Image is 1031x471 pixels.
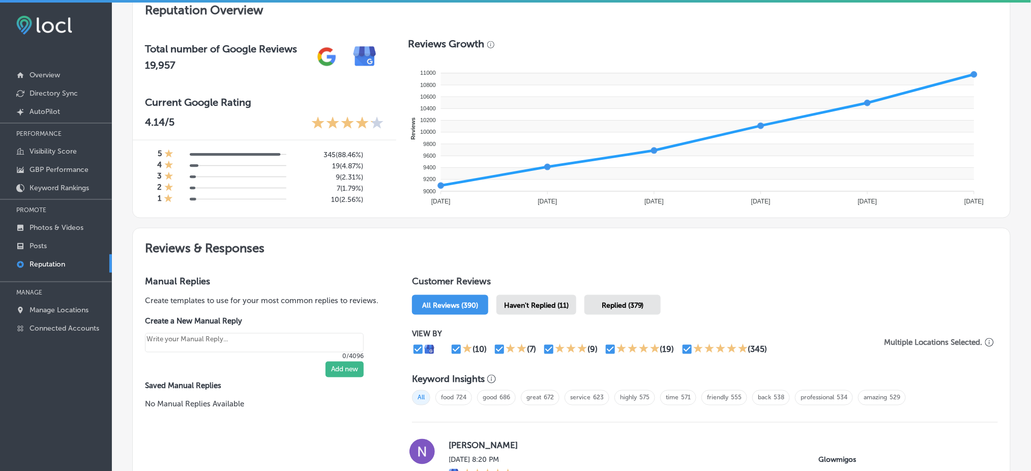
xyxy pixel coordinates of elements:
[751,198,771,205] tspan: [DATE]
[311,116,384,132] div: 4.14 Stars
[326,362,364,377] button: Add new
[145,59,297,71] h2: 19,957
[666,394,679,401] a: time
[158,149,162,160] h4: 5
[616,343,660,356] div: 4 Stars
[294,195,363,204] h5: 10 ( 2.56% )
[30,147,77,156] p: Visibility Score
[499,394,510,401] a: 686
[964,198,984,205] tspan: [DATE]
[164,160,173,171] div: 1 Star
[473,344,487,354] div: (10)
[412,329,880,338] p: VIEW BY
[858,198,877,205] tspan: [DATE]
[639,394,650,401] a: 575
[693,343,748,356] div: 5 Stars
[456,394,466,401] a: 724
[422,301,478,310] span: All Reviews (390)
[145,381,379,391] label: Saved Manual Replies
[774,394,784,401] a: 538
[644,198,664,205] tspan: [DATE]
[145,276,379,287] h3: Manual Replies
[506,343,527,356] div: 2 Stars
[294,173,363,182] h5: 9 ( 2.31% )
[801,394,834,401] a: professional
[423,153,435,159] tspan: 9600
[526,394,541,401] a: great
[145,43,297,55] h3: Total number of Google Reviews
[864,394,887,401] a: amazing
[145,295,379,306] p: Create templates to use for your most common replies to reviews.
[544,394,554,401] a: 672
[30,184,89,192] p: Keyword Rankings
[145,116,174,132] p: 4.14 /5
[412,374,485,385] h3: Keyword Insights
[145,352,364,360] p: 0/4096
[538,198,557,205] tspan: [DATE]
[660,344,674,354] div: (19)
[164,194,173,205] div: 1 Star
[423,188,435,194] tspan: 9000
[157,171,162,183] h4: 3
[164,171,173,183] div: 1 Star
[420,82,436,88] tspan: 10800
[462,343,473,356] div: 1 Star
[133,228,1010,263] h2: Reviews & Responses
[30,324,99,333] p: Connected Accounts
[681,394,691,401] a: 571
[164,183,173,194] div: 1 Star
[30,242,47,250] p: Posts
[409,117,416,140] text: Reviews
[158,194,161,205] h4: 1
[758,394,771,401] a: back
[412,390,430,405] span: All
[431,198,450,205] tspan: [DATE]
[449,456,513,464] label: [DATE] 8:20 PM
[294,184,363,193] h5: 7 ( 1.79% )
[420,117,436,124] tspan: 10200
[346,38,384,76] img: e7ababfa220611ac49bdb491a11684a6.png
[30,107,60,116] p: AutoPilot
[420,105,436,111] tspan: 10400
[420,94,436,100] tspan: 10600
[145,399,379,410] p: No Manual Replies Available
[30,71,60,79] p: Overview
[30,223,83,232] p: Photos & Videos
[504,301,569,310] span: Haven't Replied (11)
[731,394,742,401] a: 555
[308,38,346,76] img: gPZS+5FD6qPJAAAAABJRU5ErkJggg==
[294,151,363,159] h5: 345 ( 88.46% )
[157,183,162,194] h4: 2
[420,129,436,135] tspan: 10000
[441,394,454,401] a: food
[449,440,982,451] label: [PERSON_NAME]
[423,141,435,147] tspan: 9800
[555,343,587,356] div: 3 Stars
[837,394,847,401] a: 534
[602,301,644,310] span: Replied (379)
[423,164,435,170] tspan: 9400
[620,394,637,401] a: highly
[412,276,998,291] h1: Customer Reviews
[483,394,497,401] a: good
[527,344,536,354] div: (7)
[420,70,436,76] tspan: 11000
[890,394,900,401] a: 529
[164,149,173,160] div: 1 Star
[157,160,162,171] h4: 4
[593,394,604,401] a: 623
[145,316,364,326] label: Create a New Manual Reply
[587,344,598,354] div: (9)
[408,38,485,50] h3: Reviews Growth
[707,394,728,401] a: friendly
[30,306,89,314] p: Manage Locations
[423,176,435,183] tspan: 9200
[748,344,768,354] div: (345)
[16,16,72,35] img: fda3e92497d09a02dc62c9cd864e3231.png
[30,260,65,269] p: Reputation
[570,394,591,401] a: service
[819,456,982,464] p: Glowmigos
[145,96,384,108] h3: Current Google Rating
[885,338,983,347] p: Multiple Locations Selected.
[294,162,363,170] h5: 19 ( 4.87% )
